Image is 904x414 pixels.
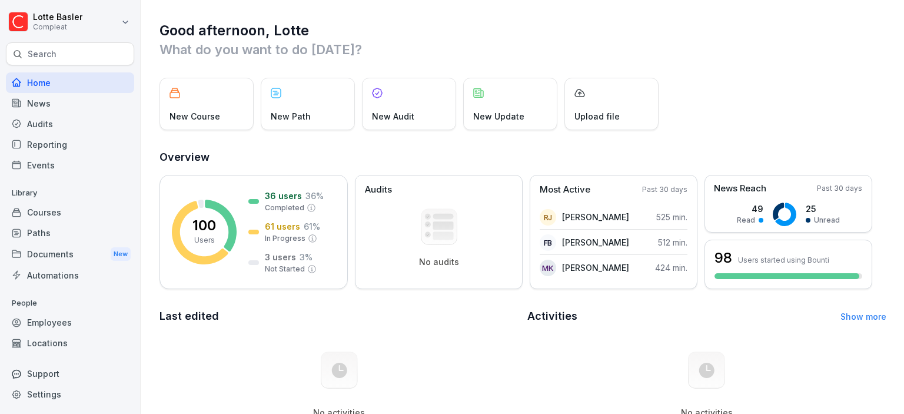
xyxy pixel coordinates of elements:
[159,149,886,165] h2: Overview
[6,202,134,223] a: Courses
[6,243,134,265] a: DocumentsNew
[265,251,296,263] p: 3 users
[737,203,763,215] p: 49
[562,211,629,223] p: [PERSON_NAME]
[6,72,134,93] a: Home
[372,110,414,122] p: New Audit
[6,223,134,243] a: Paths
[305,190,324,202] p: 36 %
[540,234,556,251] div: FB
[33,23,82,31] p: Compleat
[28,48,56,60] p: Search
[419,257,459,267] p: No audits
[658,236,687,249] p: 512 min.
[6,184,134,203] p: Library
[159,40,886,59] p: What do you want to do [DATE]?
[737,215,755,226] p: Read
[574,110,620,122] p: Upload file
[527,308,577,324] h2: Activities
[265,203,304,213] p: Completed
[655,261,687,274] p: 424 min.
[6,312,134,333] a: Employees
[473,110,524,122] p: New Update
[111,247,131,261] div: New
[159,308,519,324] h2: Last edited
[265,220,300,233] p: 61 users
[714,248,732,268] h3: 98
[6,155,134,175] a: Events
[265,190,302,202] p: 36 users
[6,363,134,384] div: Support
[192,218,216,233] p: 100
[6,265,134,286] a: Automations
[562,236,629,249] p: [PERSON_NAME]
[6,114,134,134] a: Audits
[714,182,766,196] p: News Reach
[300,251,313,263] p: 3 %
[642,184,687,195] p: Past 30 days
[6,134,134,155] a: Reporting
[6,384,134,405] a: Settings
[271,110,311,122] p: New Path
[540,209,556,226] div: RJ
[656,211,687,223] p: 525 min.
[817,183,862,194] p: Past 30 days
[540,260,556,276] div: MK
[6,333,134,353] a: Locations
[33,12,82,22] p: Lotte Basler
[159,21,886,40] h1: Good afternoon, Lotte
[194,235,215,246] p: Users
[6,294,134,313] p: People
[540,183,590,197] p: Most Active
[840,312,886,322] a: Show more
[304,220,320,233] p: 61 %
[6,93,134,114] a: News
[265,233,305,244] p: In Progress
[169,110,220,122] p: New Course
[738,256,829,264] p: Users started using Bounti
[806,203,840,215] p: 25
[6,243,134,265] div: Documents
[365,183,392,197] p: Audits
[814,215,840,226] p: Unread
[265,264,305,274] p: Not Started
[562,261,629,274] p: [PERSON_NAME]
